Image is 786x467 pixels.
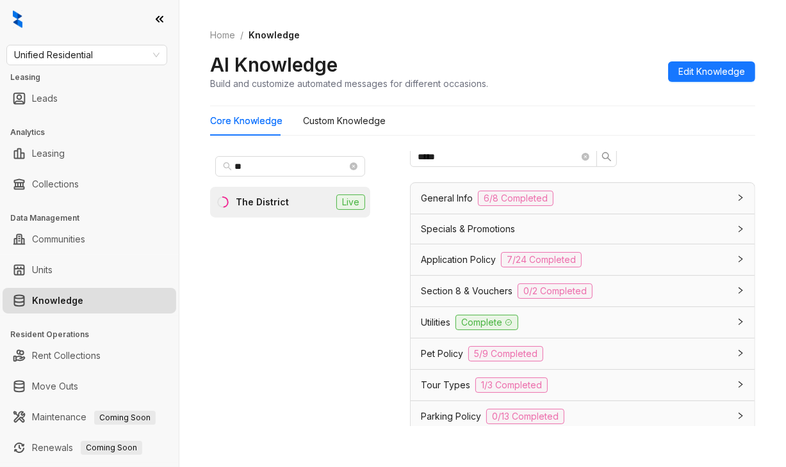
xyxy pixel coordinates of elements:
span: Application Policy [421,253,496,267]
a: Communities [32,226,85,252]
span: collapsed [737,381,744,388]
li: Communities [3,226,176,252]
h2: AI Knowledge [210,52,338,77]
span: search [602,152,612,162]
span: search [223,162,232,171]
div: Custom Knowledge [303,114,386,128]
div: Tour Types1/3 Completed [411,370,755,400]
h3: Analytics [10,127,179,138]
span: Edit Knowledge [678,65,745,79]
span: collapsed [737,349,744,357]
a: Leasing [32,141,65,166]
span: close-circle [582,153,589,161]
div: Core Knowledge [210,114,282,128]
li: Maintenance [3,404,176,430]
a: RenewalsComing Soon [32,435,142,461]
span: 0/2 Completed [518,283,593,299]
span: Coming Soon [81,441,142,455]
h3: Data Management [10,212,179,224]
a: Leads [32,86,58,111]
div: The District [236,195,289,209]
span: General Info [421,191,473,205]
li: Move Outs [3,374,176,399]
h3: Leasing [10,72,179,83]
a: Collections [32,171,79,197]
img: logo [13,10,22,28]
span: Unified Residential [14,45,160,65]
span: 5/9 Completed [468,346,543,361]
span: 0/13 Completed [486,409,564,424]
div: Parking Policy0/13 Completed [411,401,755,432]
span: close-circle [350,162,357,170]
span: Tour Types [421,378,470,392]
a: Knowledge [32,288,83,313]
h3: Resident Operations [10,329,179,340]
span: collapsed [737,225,744,233]
span: 6/8 Completed [478,191,553,206]
li: Knowledge [3,288,176,313]
div: UtilitiesComplete [411,307,755,338]
span: Parking Policy [421,409,481,423]
li: Collections [3,171,176,197]
span: collapsed [737,194,744,202]
a: Home [208,28,238,42]
li: Leads [3,86,176,111]
li: / [240,28,243,42]
span: Section 8 & Vouchers [421,284,512,298]
a: Move Outs [32,374,78,399]
span: collapsed [737,287,744,294]
span: Pet Policy [421,347,463,361]
span: collapsed [737,412,744,420]
button: Edit Knowledge [668,61,755,82]
div: Application Policy7/24 Completed [411,244,755,275]
span: Utilities [421,315,450,329]
li: Leasing [3,141,176,166]
span: Knowledge [249,29,300,40]
span: 1/3 Completed [475,377,548,393]
div: Section 8 & Vouchers0/2 Completed [411,276,755,306]
span: Complete [455,315,518,330]
li: Units [3,257,176,283]
a: Rent Collections [32,343,101,368]
div: General Info6/8 Completed [411,183,755,214]
span: collapsed [737,318,744,326]
div: Build and customize automated messages for different occasions. [210,77,488,90]
span: Live [336,194,365,210]
div: Specials & Promotions [411,214,755,244]
div: Pet Policy5/9 Completed [411,338,755,369]
li: Rent Collections [3,343,176,368]
span: Coming Soon [94,411,156,425]
span: collapsed [737,255,744,263]
a: Units [32,257,53,283]
li: Renewals [3,435,176,461]
span: Specials & Promotions [421,222,515,236]
span: 7/24 Completed [501,252,582,267]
